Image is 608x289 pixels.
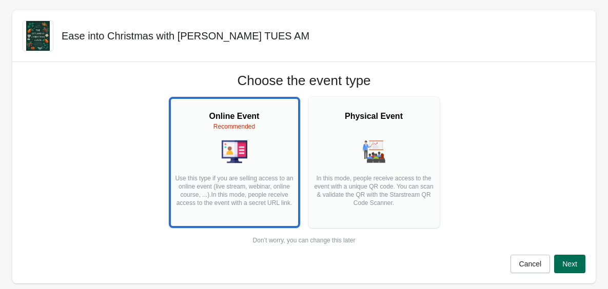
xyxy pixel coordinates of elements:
[174,110,295,122] h2: Online Event
[313,174,435,215] p: In this mode, people receive access to the event with a unique QR code. You can scan & validate t...
[554,255,585,273] button: Next
[361,139,387,164] img: physical-event-845dc57dcf8a37f45bd70f14adde54f6.png
[174,174,295,215] p: Use this type if you are selling access to an online event (live stream, webinar, online course, ...
[222,139,247,164] img: online-event-5d64391802a09ceff1f8b055f10f5880.png
[237,72,370,89] h1: Choose the event type
[26,21,49,51] img: Jane_Lovett_Get_Ahead_For_Christmas.jpg
[313,110,435,122] h2: Physical Event
[174,122,295,131] div: Recommended
[253,236,356,244] div: Don’t worry, you can change this later
[519,260,542,268] span: Cancel
[562,260,577,268] span: Next
[511,255,551,273] button: Cancel
[308,97,440,228] button: Physical EventIn this mode, people receive access to the event with a unique QR code. You can sca...
[169,97,300,228] button: Online EventRecommendedUse this type if you are selling access to an online event (live stream, w...
[62,29,309,43] h2: Ease into Christmas with [PERSON_NAME] TUES AM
